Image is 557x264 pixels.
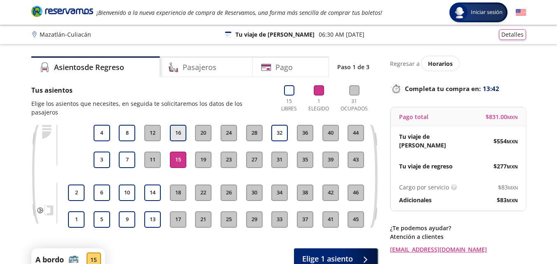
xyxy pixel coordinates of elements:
[390,232,526,241] p: Atención a clientes
[348,125,364,141] button: 44
[221,125,237,141] button: 24
[195,211,212,228] button: 21
[54,62,124,73] h4: Asientos de Regreso
[390,56,526,70] div: Regresar a ver horarios
[468,8,506,16] span: Iniciar sesión
[322,152,339,168] button: 39
[246,125,263,141] button: 28
[348,211,364,228] button: 45
[94,152,110,168] button: 3
[322,125,339,141] button: 40
[144,152,161,168] button: 11
[297,211,313,228] button: 37
[144,125,161,141] button: 12
[144,185,161,201] button: 14
[31,5,93,17] i: Brand Logo
[390,245,526,254] a: [EMAIL_ADDRESS][DOMAIN_NAME]
[119,152,135,168] button: 7
[195,152,212,168] button: 19
[348,185,364,201] button: 46
[297,185,313,201] button: 38
[507,138,518,145] small: MXN
[486,112,518,121] span: $ 831.00
[507,164,518,170] small: MXN
[399,132,458,150] p: Tu viaje de [PERSON_NAME]
[271,125,288,141] button: 32
[390,59,420,68] p: Regresar a
[195,185,212,201] button: 22
[322,185,339,201] button: 42
[494,162,518,171] span: $ 277
[119,185,135,201] button: 10
[221,152,237,168] button: 23
[499,29,526,40] button: Detalles
[497,196,518,204] span: $ 83
[221,185,237,201] button: 26
[170,211,186,228] button: 17
[221,211,237,228] button: 25
[68,185,85,201] button: 2
[246,185,263,201] button: 30
[319,30,364,39] p: 06:30 AM [DATE]
[96,9,382,16] em: ¡Bienvenido a la nueva experiencia de compra de Reservamos, una forma más sencilla de comprar tus...
[31,85,270,95] p: Tus asientos
[278,98,301,112] p: 15 Libres
[348,152,364,168] button: 43
[183,62,216,73] h4: Pasajeros
[246,152,263,168] button: 27
[235,30,315,39] p: Tu viaje de [PERSON_NAME]
[94,211,110,228] button: 5
[94,125,110,141] button: 4
[322,211,339,228] button: 41
[31,5,93,20] a: Brand Logo
[119,211,135,228] button: 9
[399,112,428,121] p: Pago total
[94,185,110,201] button: 6
[494,137,518,145] span: $ 554
[399,196,432,204] p: Adicionales
[428,60,453,68] span: Horarios
[399,183,449,192] p: Cargo por servicio
[170,185,186,201] button: 18
[508,185,518,191] small: MXN
[271,152,288,168] button: 31
[507,197,518,203] small: MXN
[170,152,186,168] button: 15
[390,224,526,232] p: ¿Te podemos ayudar?
[399,162,453,171] p: Tu viaje de regreso
[498,183,518,192] span: $ 83
[170,125,186,141] button: 16
[337,63,369,71] p: Paso 1 de 3
[68,211,85,228] button: 1
[297,152,313,168] button: 35
[271,185,288,201] button: 34
[306,98,331,112] p: 1 Elegido
[297,125,313,141] button: 36
[144,211,161,228] button: 13
[275,62,293,73] h4: Pago
[337,98,371,112] p: 31 Ocupados
[40,30,91,39] p: Mazatlán - Culiacán
[390,83,526,94] p: Completa tu compra en :
[246,211,263,228] button: 29
[195,125,212,141] button: 20
[271,211,288,228] button: 33
[31,99,270,117] p: Elige los asientos que necesites, en seguida te solicitaremos los datos de los pasajeros
[507,114,518,120] small: MXN
[516,7,526,18] button: English
[119,125,135,141] button: 8
[483,84,499,93] span: 13:42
